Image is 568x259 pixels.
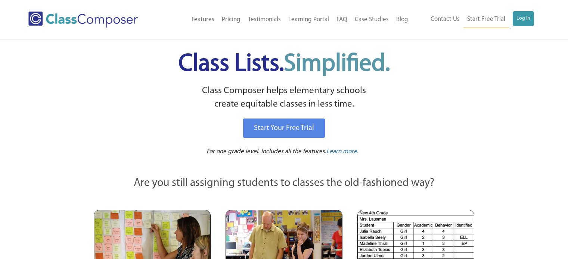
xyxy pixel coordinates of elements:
a: FAQ [333,12,351,28]
a: Start Free Trial [463,11,509,28]
a: Log In [513,11,534,26]
p: Class Composer helps elementary schools create equitable classes in less time. [93,84,476,111]
a: Pricing [218,12,244,28]
a: Blog [392,12,412,28]
span: Class Lists. [179,52,390,76]
span: For one grade level. Includes all the features. [207,148,326,155]
a: Learn more. [326,147,359,157]
a: Testimonials [244,12,285,28]
span: Learn more. [326,148,359,155]
span: Start Your Free Trial [254,124,314,132]
nav: Header Menu [412,11,534,28]
a: Learning Portal [285,12,333,28]
a: Features [188,12,218,28]
a: Start Your Free Trial [243,119,325,138]
img: Class Composer [28,12,138,28]
p: Are you still assigning students to classes the old-fashioned way? [94,175,475,192]
a: Contact Us [427,11,463,28]
a: Case Studies [351,12,392,28]
span: Simplified. [284,52,390,76]
nav: Header Menu [162,12,412,28]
